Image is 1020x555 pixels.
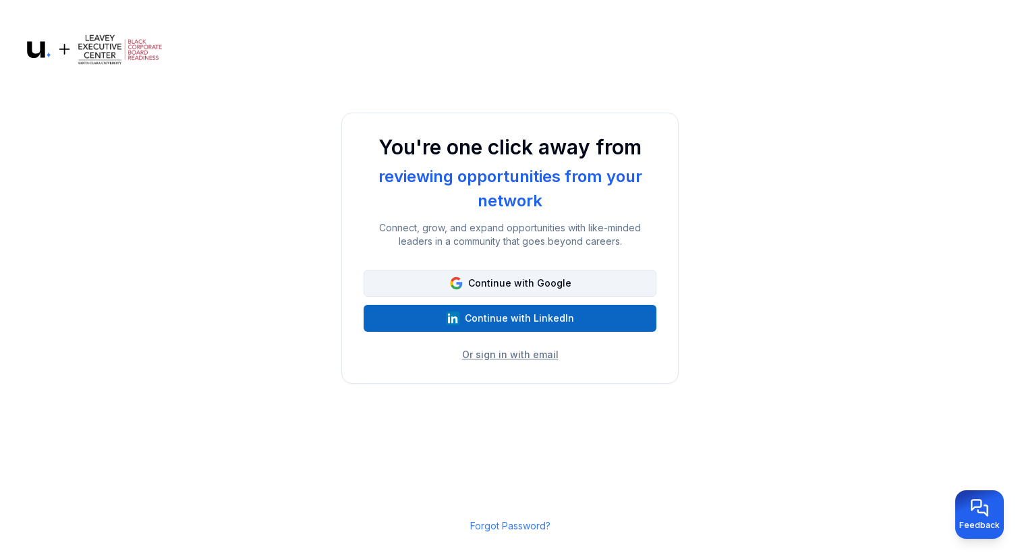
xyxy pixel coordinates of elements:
span: Feedback [959,520,1000,531]
button: Continue with LinkedIn [364,305,656,332]
a: Forgot Password? [470,520,550,531]
p: Connect, grow, and expand opportunities with like-minded leaders in a community that goes beyond ... [364,221,656,248]
button: Continue with Google [364,270,656,297]
button: Provide feedback [955,490,1004,539]
h1: You're one click away from [364,135,656,159]
button: Or sign in with email [462,348,559,361]
div: reviewing opportunities from your network [364,165,656,213]
img: Logo [27,32,162,67]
